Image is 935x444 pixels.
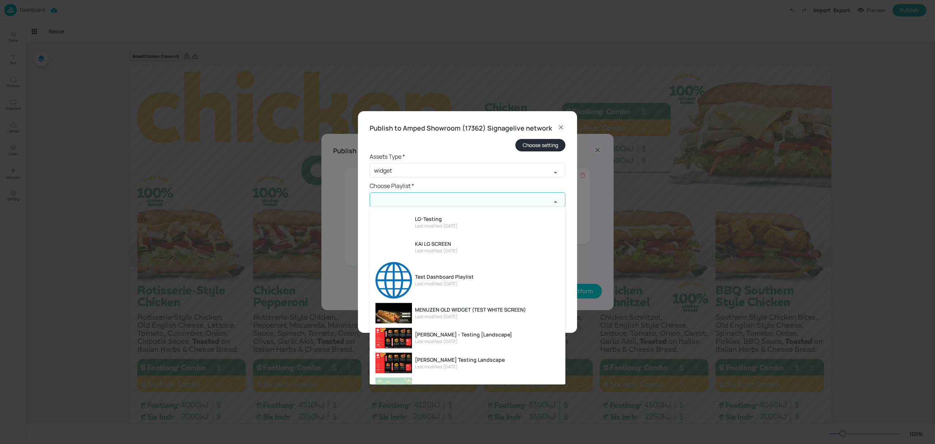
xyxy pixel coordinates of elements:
[415,356,505,364] div: [PERSON_NAME] Testing Landscape
[375,353,412,373] img: e%2BVDSJX7sc%2F2FLdeNDScLw%3D%3D
[375,378,412,402] img: ZQMYSGIF4R3ACpUIGgseUw%3D%3D
[415,215,458,223] div: LG-Testing
[415,248,458,254] div: Last modified: [DATE]
[375,328,412,348] img: 8ssbUjXsplIyolnNNHz7VA%3D%3D
[415,383,458,390] div: Field
[370,123,552,133] h6: Publish to Amped Showroom (17362) Signagelive network
[415,364,505,370] div: Last modified: [DATE]
[415,306,526,313] div: MENUZEN OLD WIDGET (TEST WHITE SCREEN)
[375,262,412,298] img: aXSHylyyQuEuYySeteJExg%3D%3D
[370,151,565,162] h6: Assets Type *
[415,339,512,345] div: Last modified: [DATE]
[415,240,458,248] div: KAI LG SCREEN
[370,181,565,191] h6: Choose Playlist *
[415,281,474,287] div: Last modified: [DATE]
[415,331,512,339] div: [PERSON_NAME] - Testing [Landscape]
[548,165,563,180] button: Open
[415,273,474,281] div: Test Dashboard Playlist
[415,313,526,320] div: Last modified: [DATE]
[415,223,458,229] div: Last modified: [DATE]
[548,195,563,209] button: Close
[515,139,565,151] button: Choose setting
[375,303,412,323] img: hGfvUI%2FqbT5YmcC4VwnB0A%3D%3D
